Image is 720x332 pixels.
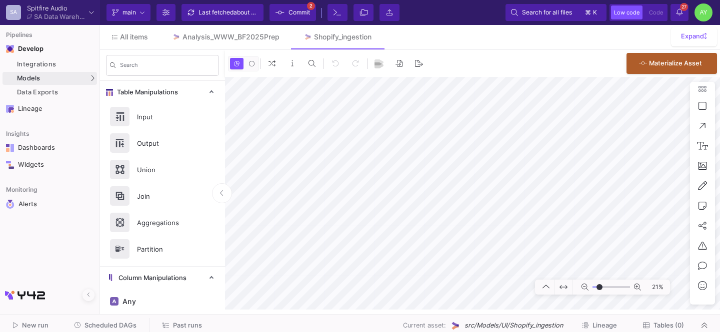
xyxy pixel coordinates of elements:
[22,322,48,329] span: New run
[113,88,178,96] span: Table Manipulations
[670,4,688,21] button: 27
[131,215,200,230] div: Aggregations
[18,200,83,209] div: Alerts
[18,144,83,152] div: Dashboards
[27,5,85,11] div: Spitfire Audio
[585,6,591,18] span: ⌘
[100,130,225,156] button: Output
[269,4,316,21] button: Commit
[505,4,606,21] button: Search for all files⌘k
[691,3,712,21] button: AY
[131,162,200,177] div: Union
[2,86,97,99] a: Data Exports
[314,33,371,41] div: Shopify_ingestion
[100,103,225,130] button: Input
[2,41,97,57] mat-expansion-panel-header: Navigation iconDevelop
[114,274,186,282] span: Column Manipulations
[100,267,225,289] mat-expansion-panel-header: Column Manipulations
[6,45,14,53] img: Navigation icon
[198,5,258,20] div: Last fetched
[181,4,263,21] button: Last fetchedabout 23 hours ago
[582,6,601,18] button: ⌘k
[6,105,14,113] img: Navigation icon
[450,321,460,331] img: UI Model
[592,322,617,329] span: Lineage
[17,60,94,68] div: Integrations
[172,33,180,41] img: Tab icon
[694,3,712,21] div: AY
[18,161,83,169] div: Widgets
[2,157,97,173] a: Navigation iconWidgets
[120,63,215,70] input: Search
[649,59,702,67] span: Materialize Asset
[303,33,312,41] img: Tab icon
[6,144,14,152] img: Navigation icon
[6,5,21,20] div: SA
[2,101,97,117] a: Navigation iconLineage
[18,45,33,53] div: Develop
[131,242,200,257] div: Partition
[680,3,688,11] span: 27
[100,103,225,266] div: Table Manipulations
[182,33,279,41] div: Analysis_WWW_BF2025Prep
[100,183,225,209] button: Join
[626,53,717,74] button: Materialize Asset
[84,322,136,329] span: Scheduled DAGs
[464,321,563,330] span: src/Models/UI/Shopify_ingestion
[17,88,94,96] div: Data Exports
[120,298,136,306] span: Any
[2,140,97,156] a: Navigation iconDashboards
[233,8,287,16] span: about 23 hours ago
[100,236,225,262] button: Partition
[649,9,663,16] span: Code
[17,74,40,82] span: Models
[131,189,200,204] div: Join
[6,161,14,169] img: Navigation icon
[106,4,150,21] button: main
[593,6,597,18] span: k
[173,322,202,329] span: Past runs
[614,9,639,16] span: Low code
[100,81,225,103] mat-expansion-panel-header: Table Manipulations
[288,5,310,20] span: Commit
[646,5,666,19] button: Code
[34,13,85,20] div: SA Data Warehouse
[122,5,136,20] span: main
[2,58,97,71] a: Integrations
[653,322,684,329] span: Tables (0)
[6,200,14,209] img: Navigation icon
[645,279,667,296] span: 21%
[611,5,642,19] button: Low code
[522,5,572,20] span: Search for all files
[120,33,148,41] span: All items
[100,209,225,236] button: Aggregations
[403,321,446,330] span: Current asset:
[131,136,200,151] div: Output
[100,156,225,183] button: Union
[131,109,200,124] div: Input
[18,105,83,113] div: Lineage
[2,196,97,213] a: Navigation iconAlerts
